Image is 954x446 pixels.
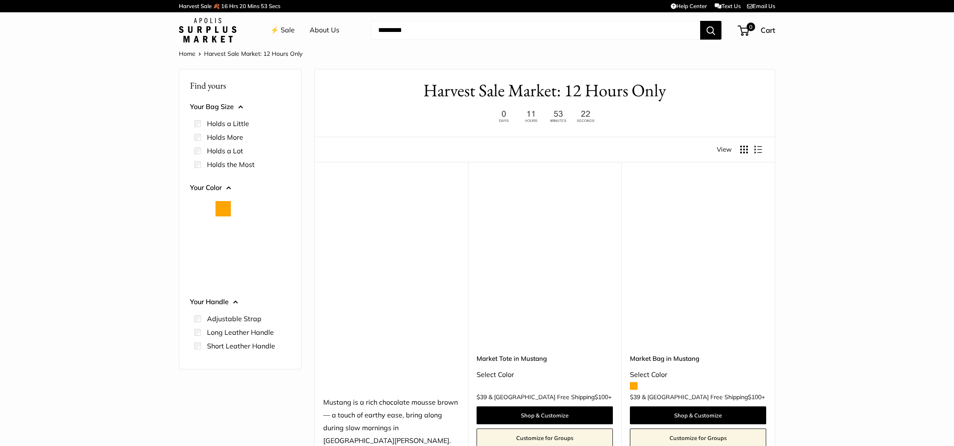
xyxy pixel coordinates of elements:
button: Chenille Window Brick [216,223,231,239]
button: Mustang [239,245,255,261]
img: Apolis: Surplus Market [179,18,236,43]
span: 16 [221,3,228,9]
span: Mins [247,3,259,9]
button: White Porcelain [192,268,207,283]
a: ⚡️ Sale [270,24,295,37]
span: 53 [261,3,267,9]
button: Daisy [192,245,207,261]
button: Mint Sorbet [216,245,231,261]
a: Help Center [671,3,707,9]
button: Display products as grid [740,146,748,153]
span: & [GEOGRAPHIC_DATA] Free Shipping + [642,394,765,400]
span: Secs [269,3,280,9]
button: Your Handle [190,296,290,308]
img: 12 hours only. Ends at 8pm [491,108,598,125]
input: Search... [371,21,700,40]
button: Search [700,21,721,40]
label: Holds a Lot [207,146,243,156]
button: Taupe [263,245,279,261]
a: About Us [310,24,339,37]
button: Display products as list [754,146,762,153]
button: Court Green [239,201,255,216]
span: & [GEOGRAPHIC_DATA] Free Shipping + [488,394,612,400]
span: Harvest Sale Market: 12 Hours Only [204,50,302,58]
label: Holds More [207,132,243,142]
label: Long Leather Handle [207,327,274,337]
a: Market Tote in MustangMarket Tote in Mustang [477,183,613,319]
h1: Harvest Sale Market: 12 Hours Only [328,78,762,103]
div: Select Color [477,368,613,381]
a: 0 Cart [738,23,775,37]
a: Shop & Customize [477,406,613,424]
label: Short Leather Handle [207,341,275,351]
span: 20 [239,3,246,9]
span: $100 [595,393,608,401]
span: View [717,144,732,155]
div: Select Color [630,368,766,381]
span: 0 [747,23,755,31]
label: Holds a Little [207,118,249,129]
span: $100 [748,393,761,401]
button: Blush [263,201,279,216]
label: Holds the Most [207,159,255,170]
button: Your Bag Size [190,101,290,113]
button: Natural [192,201,207,216]
nav: Breadcrumb [179,48,302,59]
a: Email Us [747,3,775,9]
a: Market Tote in Mustang [477,354,613,363]
a: Home [179,50,195,58]
a: Shop & Customize [630,406,766,424]
button: Your Color [190,181,290,194]
a: Market Bag in Mustang [630,354,766,363]
span: Cart [761,26,775,35]
button: Chenille Window Sage [239,223,255,239]
button: Cognac [263,223,279,239]
label: Adjustable Strap [207,314,261,324]
button: Orange [216,201,231,216]
button: Chambray [192,223,207,239]
a: Text Us [715,3,741,9]
span: $39 [477,393,487,401]
span: Hrs [229,3,238,9]
a: Market Bag in MustangMarket Bag in Mustang [630,183,766,319]
p: Find yours [190,77,290,94]
span: $39 [630,393,640,401]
